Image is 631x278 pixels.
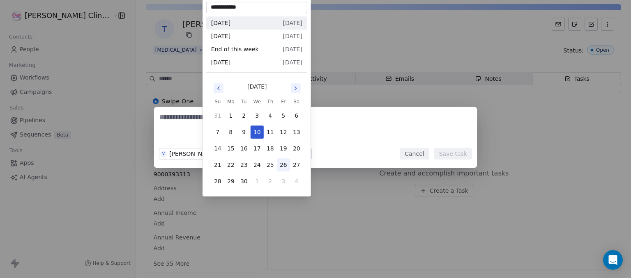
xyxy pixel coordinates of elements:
[264,158,277,171] button: 25
[283,19,302,27] span: [DATE]
[237,98,251,106] th: Tuesday
[290,158,303,171] button: 27
[211,32,230,40] span: [DATE]
[224,109,237,122] button: 1
[224,98,237,106] th: Monday
[277,175,290,188] button: 3
[283,45,302,53] span: [DATE]
[237,175,251,188] button: 30
[264,98,277,106] th: Thursday
[224,142,237,155] button: 15
[290,175,303,188] button: 4
[290,142,303,155] button: 20
[211,125,224,139] button: 7
[211,158,224,171] button: 21
[251,158,264,171] button: 24
[290,125,303,139] button: 13
[224,175,237,188] button: 29
[290,98,303,106] th: Saturday
[251,125,264,139] button: 10
[211,58,230,66] span: [DATE]
[264,109,277,122] button: 4
[251,98,264,106] th: Wednesday
[277,125,290,139] button: 12
[211,142,224,155] button: 14
[237,142,251,155] button: 16
[211,98,224,106] th: Sunday
[211,175,224,188] button: 28
[264,142,277,155] button: 18
[247,82,267,91] div: [DATE]
[211,45,259,53] span: End of this week
[211,19,230,27] span: [DATE]
[264,175,277,188] button: 2
[213,82,224,94] button: Go to previous month
[277,109,290,122] button: 5
[277,98,290,106] th: Friday
[290,82,302,94] button: Go to next month
[277,142,290,155] button: 19
[224,125,237,139] button: 8
[290,109,303,122] button: 6
[224,158,237,171] button: 22
[277,158,290,171] button: 26
[251,142,264,155] button: 17
[251,175,264,188] button: 1
[264,125,277,139] button: 11
[283,58,302,66] span: [DATE]
[237,125,251,139] button: 9
[283,32,302,40] span: [DATE]
[237,109,251,122] button: 2
[237,158,251,171] button: 23
[211,109,224,122] button: 31
[251,109,264,122] button: 3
